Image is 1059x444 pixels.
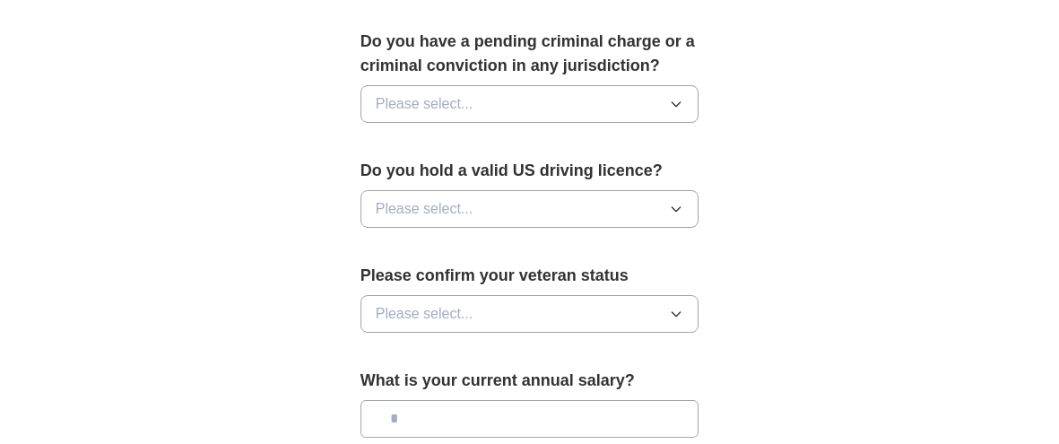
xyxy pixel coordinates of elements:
[360,30,699,78] label: Do you have a pending criminal charge or a criminal conviction in any jurisdiction?
[376,93,473,115] span: Please select...
[360,159,699,183] label: Do you hold a valid US driving licence?
[360,369,699,393] label: What is your current annual salary?
[376,198,473,220] span: Please select...
[360,295,699,333] button: Please select...
[360,85,699,123] button: Please select...
[360,190,699,228] button: Please select...
[376,303,473,325] span: Please select...
[360,264,699,288] label: Please confirm your veteran status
